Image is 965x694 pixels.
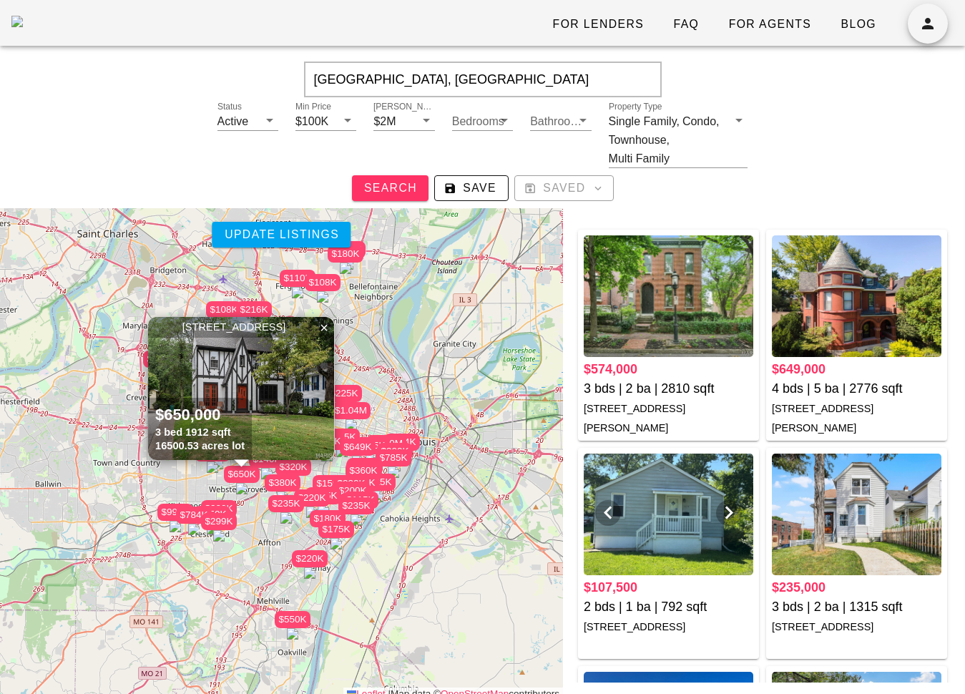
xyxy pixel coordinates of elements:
span: Save [446,182,496,195]
span: For Agents [728,18,811,31]
div: $550K [275,611,310,636]
img: triPin.png [236,483,248,494]
img: triPin.png [277,492,288,503]
img: triPin.png [207,461,218,473]
div: $160K [333,482,369,499]
div: $225K [360,474,396,491]
a: $235,000 3 bds | 2 ba | 1315 sqft [STREET_ADDRESS] [772,578,941,636]
div: $200K [335,482,371,499]
div: $175K [318,521,354,546]
img: triPin.png [304,567,315,579]
img: triPin.png [292,287,303,298]
div: $110K [280,270,315,287]
div: $649K [340,439,376,456]
a: $107,500 2 bds | 1 ba | 792 sqft [STREET_ADDRESS] [584,578,753,636]
div: $110K [280,270,315,295]
div: $320K [275,459,311,484]
input: Enter Your Address, Zipcode or City & State [304,62,662,97]
div: $220K [292,550,328,575]
div: 3 bed 1912 sqft [155,426,245,439]
span: FAQ [672,18,699,31]
a: Close popup [313,317,335,338]
img: triPin.png [188,524,200,535]
div: $216K [236,301,272,318]
div: $345K [346,459,382,484]
div: $575K [353,437,389,454]
label: Min Price [295,102,331,112]
div: $108K [305,274,341,291]
div: $299K [201,513,237,530]
div: $220K [294,489,330,514]
div: Min Price$100K [295,112,356,130]
div: $220K [294,489,330,507]
div: $100K [295,115,328,128]
div: $380K [265,474,300,492]
iframe: Chat Widget [893,625,965,694]
div: $949K [195,444,230,469]
div: $649K [340,439,376,464]
div: $550K [275,611,310,628]
button: Update listings [212,222,351,248]
div: 3 bds | 2 ba | 2810 sqft [584,379,753,399]
div: $999K [157,504,193,529]
div: $1.10M [367,435,406,452]
div: $320K [275,459,311,476]
div: Condo, [682,115,720,128]
div: $190K [343,474,379,499]
div: $180K [328,245,363,263]
img: triPin.png [306,507,318,518]
div: Bedrooms [452,112,513,130]
div: $108K [206,301,242,318]
div: $115K [324,429,360,454]
div: $574K [384,434,420,459]
img: triPin.png [261,468,273,479]
div: $160K [333,482,369,507]
a: For Lenders [540,11,655,37]
div: $230K [333,475,369,500]
span: Search [363,182,417,195]
div: $200K [335,482,371,507]
div: $115K [324,429,360,446]
button: Search [352,175,428,201]
a: [STREET_ADDRESS] $650,000 3 bed 1912 sqft 16500.53 acres lot [148,317,335,460]
div: $180K [328,245,363,270]
div: $235,000 [772,578,941,597]
div: $190K [343,474,379,492]
div: $159K [313,475,348,492]
div: Single Family, [609,115,680,128]
small: [STREET_ADDRESS] [772,621,873,632]
div: $784K [176,507,212,532]
div: $785K [376,449,411,474]
div: $108K [305,274,341,299]
div: Bathrooms [530,112,591,130]
img: triPin.png [340,263,351,274]
div: $300K [201,500,237,525]
img: triPin.png [170,521,181,532]
div: $360K [346,462,381,479]
div: Multi Family [609,152,670,165]
label: Status [217,102,242,112]
div: $140K [249,451,285,476]
img: triPin.png [352,456,363,467]
div: 3 bds | 2 ba | 1315 sqft [772,597,941,617]
div: $300K [201,500,237,517]
div: $108K [206,301,242,326]
div: $300K [377,443,413,468]
div: $185K [305,487,341,512]
div: Active [217,115,249,128]
div: $575K [353,437,389,462]
div: StatusActive [217,112,278,130]
div: $115K [343,492,378,509]
div: $785K [376,449,411,466]
div: $250K [195,506,230,531]
img: 1.jpg [148,317,334,460]
small: [STREET_ADDRESS][PERSON_NAME] [584,403,685,434]
div: $999K [157,504,193,521]
small: [STREET_ADDRESS] [584,621,685,632]
div: $345K [346,459,382,476]
img: triPin.png [351,514,362,526]
div: $650K [224,466,260,483]
div: [STREET_ADDRESS] [152,321,330,334]
div: $235K [268,495,304,520]
div: $574,000 [584,360,753,379]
